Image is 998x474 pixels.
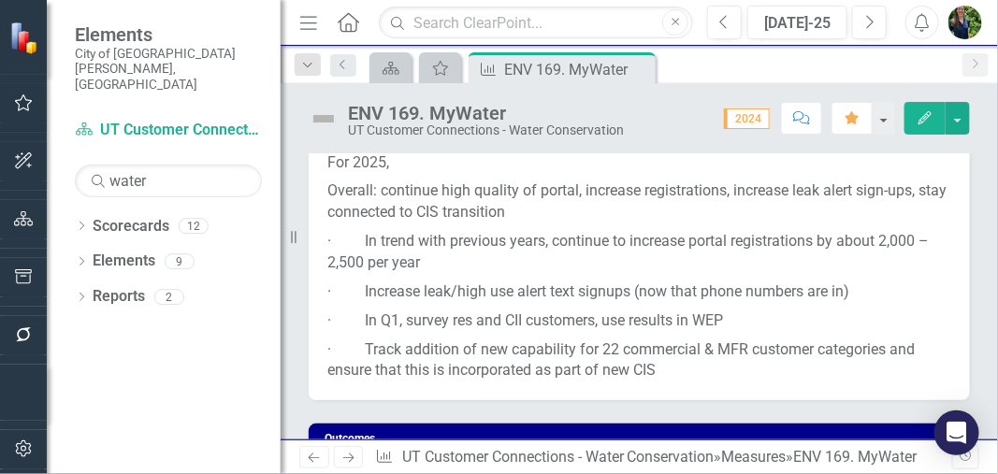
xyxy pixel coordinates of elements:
div: Open Intercom Messenger [934,410,979,455]
div: ENV 169. MyWater [794,448,918,466]
p: For 2025, [327,152,951,178]
p: · In trend with previous years, continue to increase portal registrations by about 2,000 – 2,500 ... [327,227,951,278]
img: Not Defined [309,104,339,134]
p: · Increase leak/high use alert text signups (now that phone numbers are in) [327,278,951,307]
img: Alice Conovitz [948,6,982,39]
p: Overall: continue high quality of portal, increase registrations, increase leak alert sign-ups, s... [327,177,951,227]
a: UT Customer Connections - Water Conservation [402,448,715,466]
p: · Track addition of new capability for 22 commercial & MFR customer categories and ensure that th... [327,336,951,382]
input: Search ClearPoint... [379,7,693,39]
a: Elements [93,251,155,272]
span: Elements [75,23,262,46]
a: Scorecards [93,216,169,237]
input: Search Below... [75,165,262,197]
img: ClearPoint Strategy [9,22,42,54]
div: UT Customer Connections - Water Conservation [348,123,624,137]
h3: Outcomes [325,433,961,445]
div: 2 [154,289,184,305]
a: UT Customer Connections - Water Conservation [75,120,262,141]
div: » » [375,447,951,468]
a: Reports [93,286,145,308]
button: [DATE]-25 [747,6,847,39]
div: ENV 169. MyWater [348,103,624,123]
div: ENV 169. MyWater [504,58,651,81]
small: City of [GEOGRAPHIC_DATA][PERSON_NAME], [GEOGRAPHIC_DATA] [75,46,262,92]
span: 2024 [724,108,770,129]
div: 9 [165,253,195,269]
p: · In Q1, survey res and CII customers, use results in WEP [327,307,951,336]
div: 12 [179,218,209,234]
a: Measures [722,448,787,466]
div: [DATE]-25 [754,12,841,35]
